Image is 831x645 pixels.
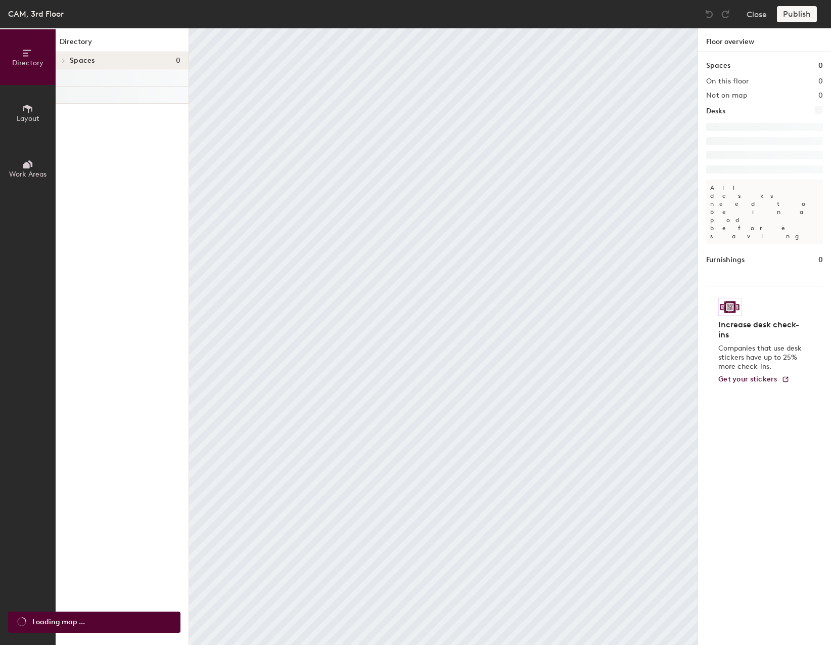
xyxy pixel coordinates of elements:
[718,375,790,384] a: Get your stickers
[706,180,823,244] p: All desks need to be in a pod before saving
[706,77,749,85] h2: On this floor
[818,77,823,85] h2: 0
[704,9,714,19] img: Undo
[9,170,47,179] span: Work Areas
[718,298,742,316] img: Sticker logo
[718,344,805,371] p: Companies that use desk stickers have up to 25% more check-ins.
[698,28,831,52] h1: Floor overview
[70,57,95,65] span: Spaces
[176,57,180,65] span: 0
[818,254,823,266] h1: 0
[8,8,64,20] div: CAM, 3rd Floor
[747,6,767,22] button: Close
[706,106,725,117] h1: Desks
[56,36,189,52] h1: Directory
[12,59,43,67] span: Directory
[706,60,730,71] h1: Spaces
[706,92,747,100] h2: Not on map
[189,28,698,645] canvas: Map
[818,60,823,71] h1: 0
[718,320,805,340] h4: Increase desk check-ins
[706,254,745,266] h1: Furnishings
[720,9,730,19] img: Redo
[17,114,39,123] span: Layout
[32,617,85,628] span: Loading map ...
[818,92,823,100] h2: 0
[718,375,777,383] span: Get your stickers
